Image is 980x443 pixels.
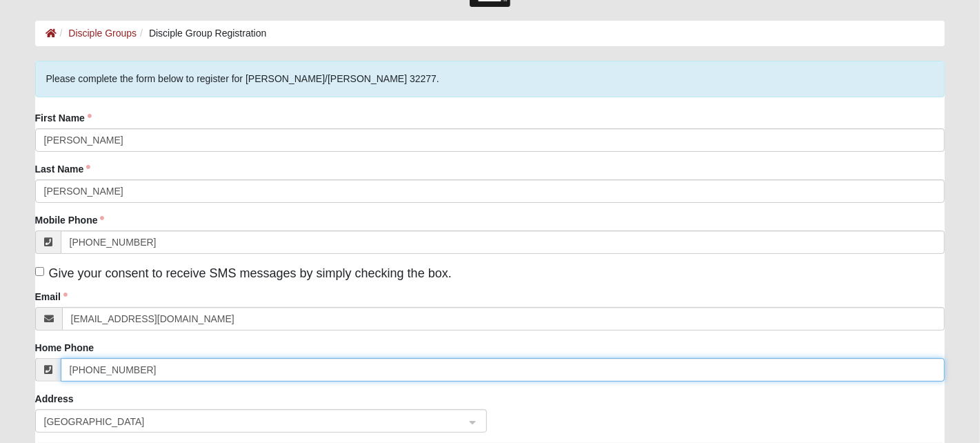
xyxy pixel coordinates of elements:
[68,28,137,39] a: Disciple Groups
[44,414,453,429] span: United States
[49,266,452,280] span: Give your consent to receive SMS messages by simply checking the box.
[35,111,92,125] label: First Name
[35,162,91,176] label: Last Name
[137,26,266,41] li: Disciple Group Registration
[35,267,44,276] input: Give your consent to receive SMS messages by simply checking the box.
[35,392,74,406] label: Address
[35,290,68,304] label: Email
[35,61,946,97] div: Please complete the form below to register for [PERSON_NAME]/[PERSON_NAME] 32277.
[35,341,94,355] label: Home Phone
[35,213,105,227] label: Mobile Phone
